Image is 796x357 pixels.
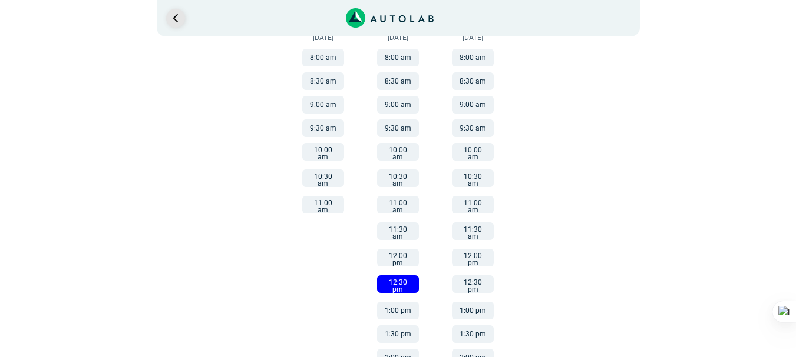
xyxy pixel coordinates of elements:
[166,9,185,28] a: Ir al paso anterior
[452,143,494,161] button: 10:00 am
[452,249,494,266] button: 12:00 pm
[377,302,419,319] button: 1:00 pm
[377,249,419,266] button: 12:00 pm
[302,143,344,161] button: 10:00 am
[302,72,344,90] button: 8:30 am
[377,325,419,343] button: 1:30 pm
[377,119,419,137] button: 9:30 am
[452,119,494,137] button: 9:30 am
[452,72,494,90] button: 8:30 am
[452,169,494,187] button: 10:30 am
[452,196,494,213] button: 11:00 am
[377,49,419,66] button: 8:00 am
[377,196,419,213] button: 11:00 am
[302,196,344,213] button: 11:00 am
[377,275,419,293] button: 12:30 pm
[452,325,494,343] button: 1:30 pm
[302,96,344,114] button: 9:00 am
[452,222,494,240] button: 11:30 am
[377,96,419,114] button: 9:00 am
[377,72,419,90] button: 8:30 am
[377,222,419,240] button: 11:30 am
[302,49,344,66] button: 8:00 am
[302,119,344,137] button: 9:30 am
[346,12,434,23] a: Link al sitio de autolab
[452,275,494,293] button: 12:30 pm
[377,169,419,187] button: 10:30 am
[377,143,419,161] button: 10:00 am
[452,302,494,319] button: 1:00 pm
[452,49,494,66] button: 8:00 am
[452,96,494,114] button: 9:00 am
[302,169,344,187] button: 10:30 am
